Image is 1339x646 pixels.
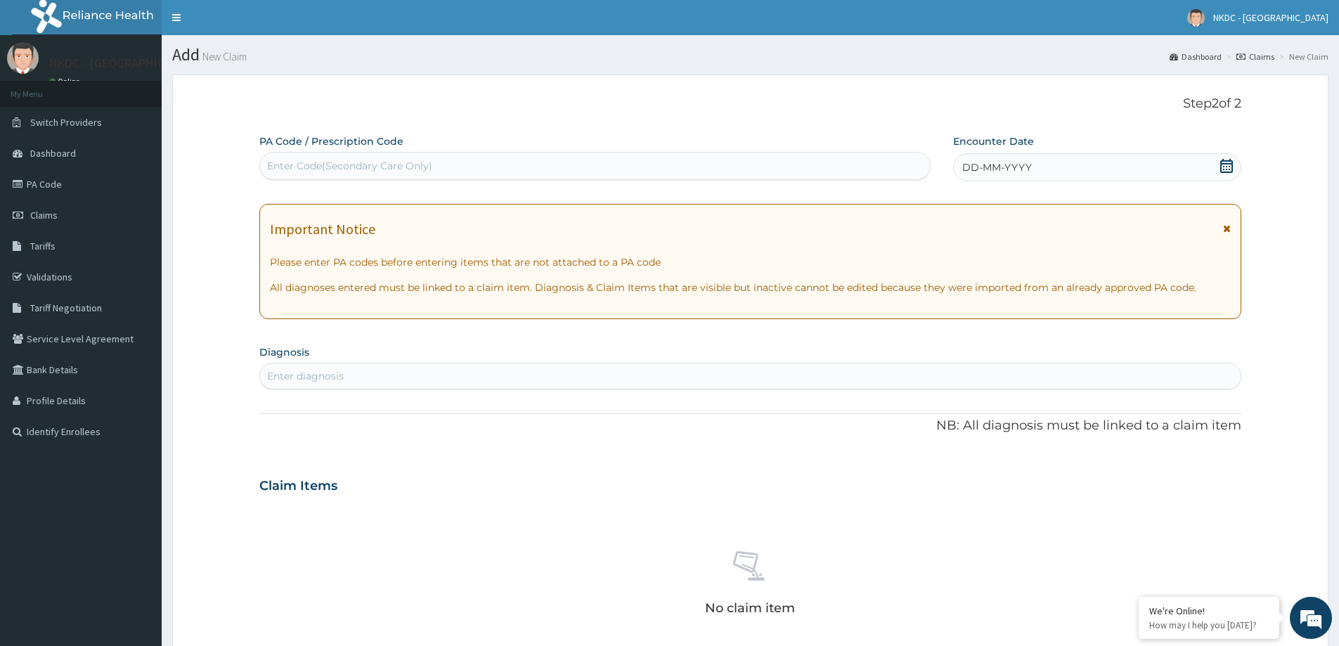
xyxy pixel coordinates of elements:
div: We're Online! [1149,605,1269,617]
span: We're online! [82,177,194,319]
p: NB: All diagnosis must be linked to a claim item [259,417,1241,435]
label: Encounter Date [953,134,1034,148]
label: Diagnosis [259,345,309,359]
div: Enter Code(Secondary Care Only) [267,159,432,173]
small: New Claim [200,51,247,62]
img: User Image [1187,9,1205,27]
p: Step 2 of 2 [259,96,1241,112]
div: Minimize live chat window [231,7,264,41]
h1: Important Notice [270,221,375,237]
a: Claims [1236,51,1274,63]
img: User Image [7,42,39,74]
span: NKDC - [GEOGRAPHIC_DATA] [1213,11,1328,24]
textarea: Type your message and hit 'Enter' [7,384,268,433]
div: Chat with us now [73,79,236,97]
a: Online [49,77,83,86]
p: All diagnoses entered must be linked to a claim item. Diagnosis & Claim Items that are visible bu... [270,280,1231,295]
div: Enter diagnosis [267,369,344,383]
a: Dashboard [1170,51,1222,63]
span: Tariff Negotiation [30,302,102,314]
h1: Add [172,46,1328,64]
p: No claim item [705,601,795,615]
p: How may I help you today? [1149,619,1269,631]
p: NKDC - [GEOGRAPHIC_DATA] [49,57,205,70]
img: d_794563401_company_1708531726252_794563401 [26,70,57,105]
label: PA Code / Prescription Code [259,134,403,148]
li: New Claim [1276,51,1328,63]
span: Tariffs [30,240,56,252]
span: DD-MM-YYYY [962,160,1032,174]
span: Switch Providers [30,116,102,129]
span: Dashboard [30,147,76,160]
span: Claims [30,209,58,221]
h3: Claim Items [259,479,337,494]
p: Please enter PA codes before entering items that are not attached to a PA code [270,255,1231,269]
